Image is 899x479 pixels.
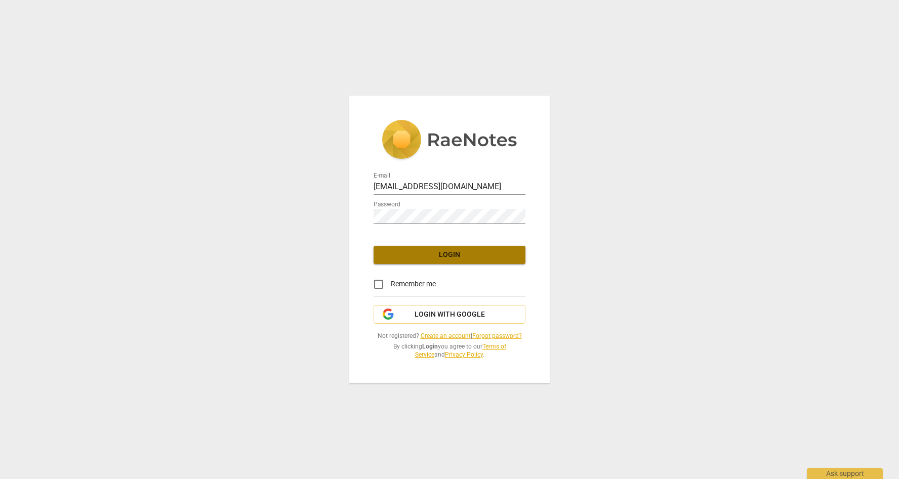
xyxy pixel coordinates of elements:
[445,351,483,358] a: Privacy Policy
[382,120,517,161] img: 5ac2273c67554f335776073100b6d88f.svg
[415,310,485,320] span: Login with Google
[422,343,438,350] b: Login
[472,332,522,339] a: Forgot password?
[374,342,525,359] span: By clicking you agree to our and .
[374,246,525,264] button: Login
[382,250,517,260] span: Login
[374,332,525,340] span: Not registered? |
[415,343,506,359] a: Terms of Service
[421,332,471,339] a: Create an account
[374,201,400,207] label: Password
[807,468,883,479] div: Ask support
[374,305,525,324] button: Login with Google
[374,172,390,179] label: E-mail
[391,279,436,289] span: Remember me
